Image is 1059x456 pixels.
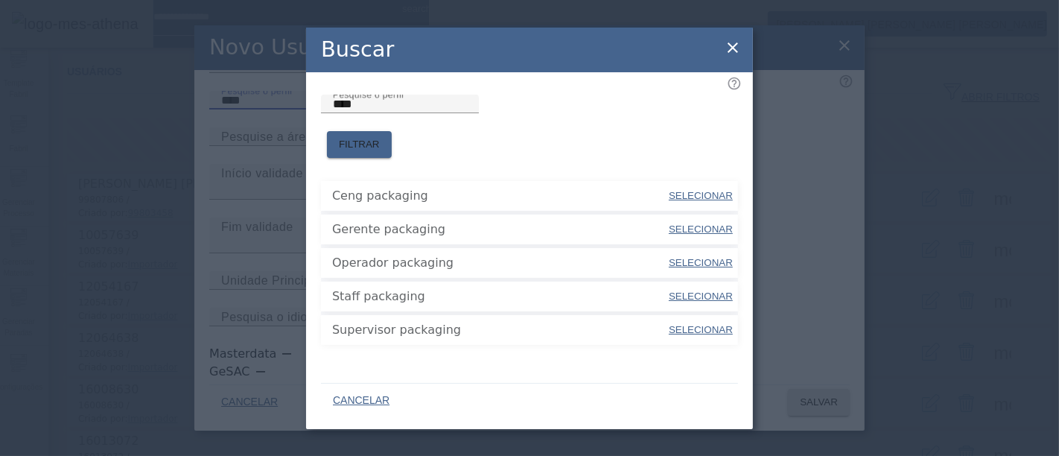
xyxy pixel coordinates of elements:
[332,321,667,339] span: Supervisor packaging
[667,183,734,209] button: SELECIONAR
[321,387,401,414] button: CANCELAR
[669,324,733,335] span: SELECIONAR
[669,291,733,302] span: SELECIONAR
[339,137,380,152] span: FILTRAR
[667,283,734,310] button: SELECIONAR
[321,34,394,66] h2: Buscar
[332,187,667,205] span: Ceng packaging
[667,250,734,276] button: SELECIONAR
[669,224,733,235] span: SELECIONAR
[333,89,404,99] mat-label: Pesquise o perfil
[669,190,733,201] span: SELECIONAR
[669,257,733,268] span: SELECIONAR
[332,221,667,238] span: Gerente packaging
[667,317,734,343] button: SELECIONAR
[327,131,392,158] button: FILTRAR
[333,393,389,408] span: CANCELAR
[332,288,667,305] span: Staff packaging
[332,254,667,272] span: Operador packaging
[667,216,734,243] button: SELECIONAR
